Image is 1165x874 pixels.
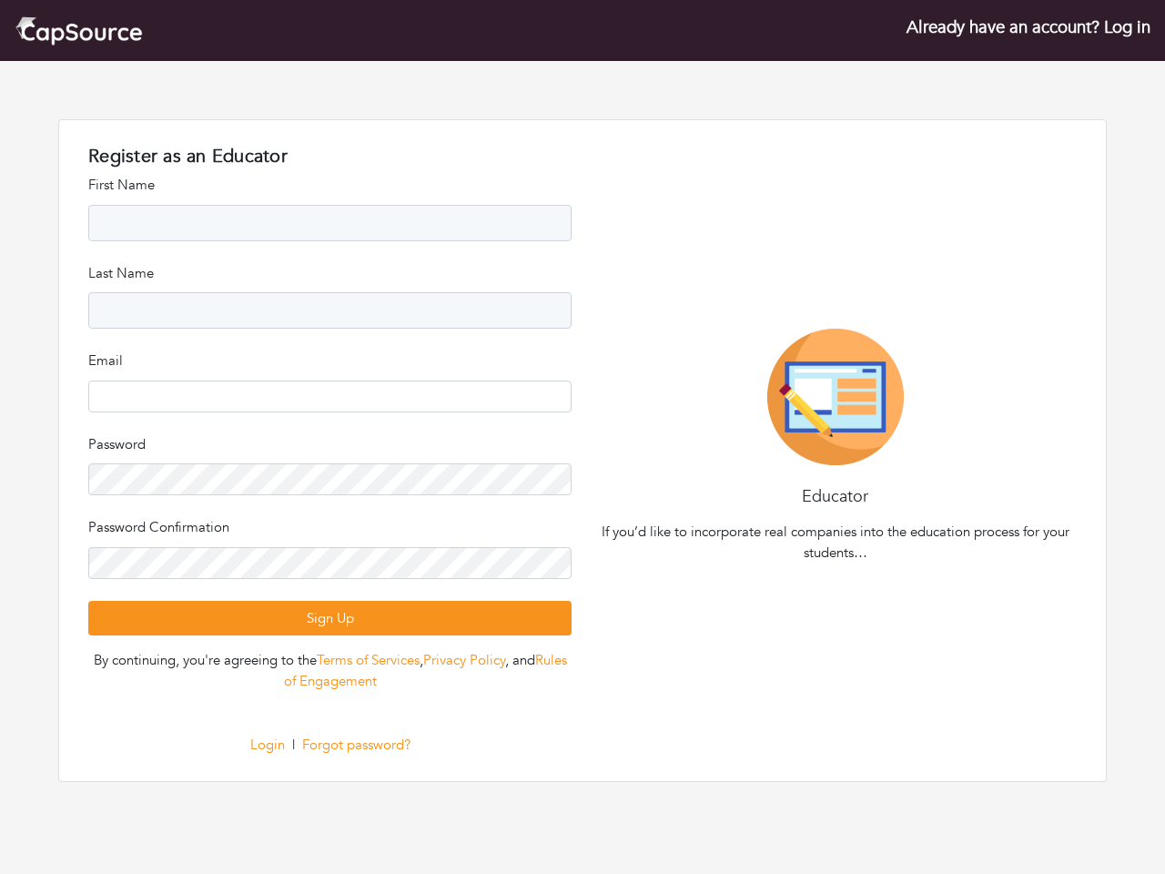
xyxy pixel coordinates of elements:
[767,329,904,465] img: Educator-Icon-31d5a1e457ca3f5474c6b92ab10a5d5101c9f8fbafba7b88091835f1a8db102f.png
[317,651,420,669] a: Terms of Services
[88,146,572,168] h1: Register as an Educator
[88,263,572,284] p: Last Name
[907,15,1150,39] a: Already have an account? Log in
[593,487,1077,507] h4: Educator
[88,434,572,455] p: Password
[15,15,143,46] img: cap_logo.png
[292,736,295,754] span: |
[88,175,572,196] p: First Name
[423,651,505,669] a: Privacy Policy
[88,351,572,371] p: Email
[250,736,285,754] a: Login
[88,601,572,636] button: Sign Up
[284,651,567,690] a: Rules of Engagement
[88,517,572,538] p: Password Confirmation
[88,650,572,691] div: By continuing, you're agreeing to the , , and
[593,522,1077,563] p: If you’d like to incorporate real companies into the education process for your students…
[302,736,410,754] a: Forgot password?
